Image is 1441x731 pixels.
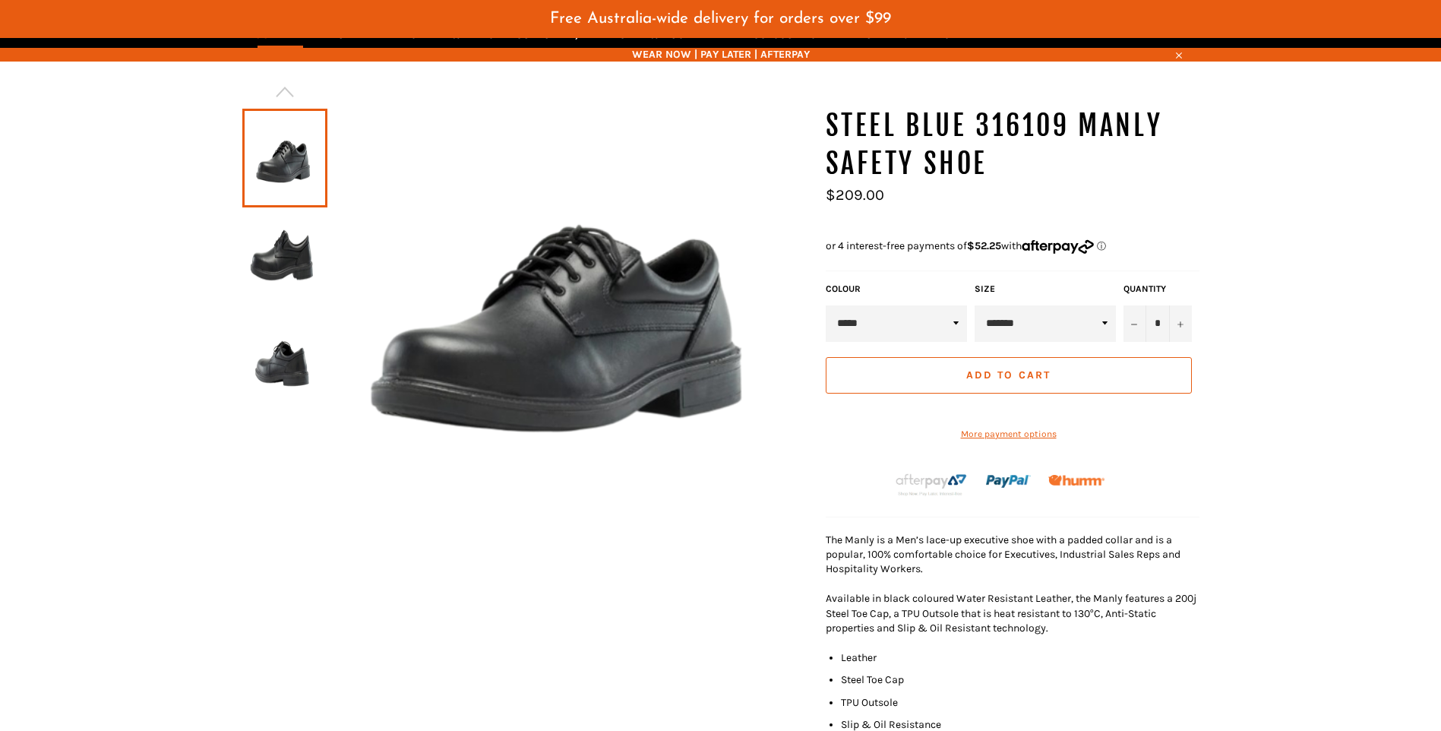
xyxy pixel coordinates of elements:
img: Afterpay-Logo-on-dark-bg_large.png [894,472,969,498]
label: COLOUR [826,283,967,296]
span: $209.00 [826,186,884,204]
p: TPU Outsole [841,695,1199,710]
label: Quantity [1123,283,1192,296]
p: Steel Toe Cap [841,672,1199,687]
img: STEEL BLUE 316109 Manly Safety Shoe - Workin' Gear [327,107,811,516]
a: More payment options [826,428,1192,441]
span: WEAR NOW | PAY LATER | AFTERPAY [242,47,1199,62]
h1: STEEL BLUE 316109 Manly Safety Shoe [826,107,1199,182]
img: paypal.png [986,459,1031,504]
img: STEEL BLUE 316109 Manly Safety Shoe - Workin' Gear [250,218,320,302]
p: Leather [841,650,1199,665]
img: STEEL BLUE 316109 Manly Safety Shoe - Workin' Gear [250,320,320,403]
img: Humm_core_logo_RGB-01_300x60px_small_195d8312-4386-4de7-b182-0ef9b6303a37.png [1048,475,1104,486]
label: Size [975,283,1116,296]
p: The Manly is a Men’s lace-up executive shoe with a padded collar and is a popular, 100% comfortab... [826,533,1199,577]
button: Increase item quantity by one [1169,305,1192,342]
span: Free Australia-wide delivery for orders over $99 [550,11,891,27]
span: Add to Cart [966,369,1051,381]
p: Available in black coloured Water Resistant Leather, the Manly features a 200j Steel Toe Cap, a T... [826,591,1199,635]
button: Reduce item quantity by one [1123,305,1146,342]
button: Add to Cart [826,357,1192,394]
